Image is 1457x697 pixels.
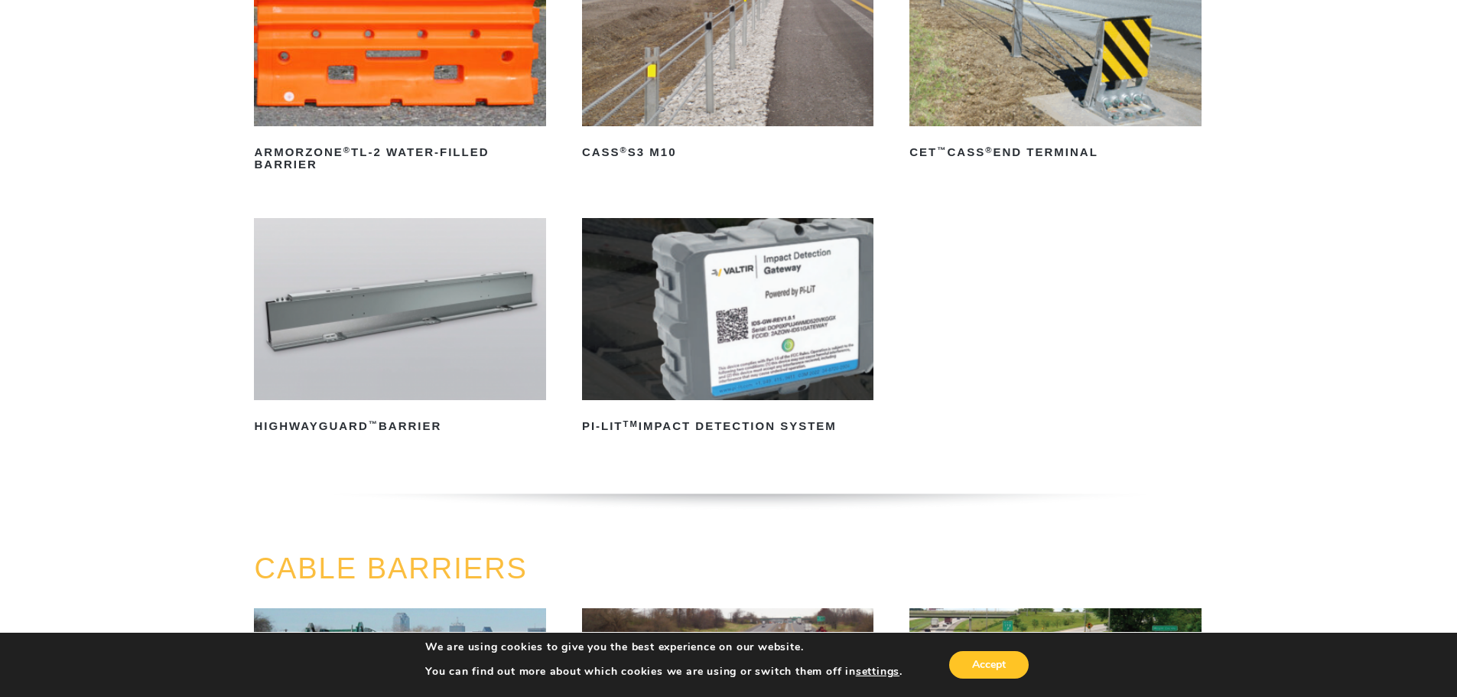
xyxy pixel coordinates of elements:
[937,145,947,155] sup: ™
[343,145,351,155] sup: ®
[425,640,902,654] p: We are using cookies to give you the best experience on our website.
[623,419,639,428] sup: TM
[620,145,628,155] sup: ®
[254,552,527,585] a: CABLE BARRIERS
[582,218,873,438] a: PI-LITTMImpact Detection System
[582,414,873,438] h2: PI-LIT Impact Detection System
[369,419,379,428] sup: ™
[949,651,1029,679] button: Accept
[909,140,1201,164] h2: CET CASS End Terminal
[425,665,902,679] p: You can find out more about which cookies we are using or switch them off in .
[582,140,873,164] h2: CASS S3 M10
[856,665,899,679] button: settings
[985,145,993,155] sup: ®
[254,414,545,438] h2: HighwayGuard Barrier
[254,140,545,177] h2: ArmorZone TL-2 Water-Filled Barrier
[254,218,545,438] a: HighwayGuard™Barrier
